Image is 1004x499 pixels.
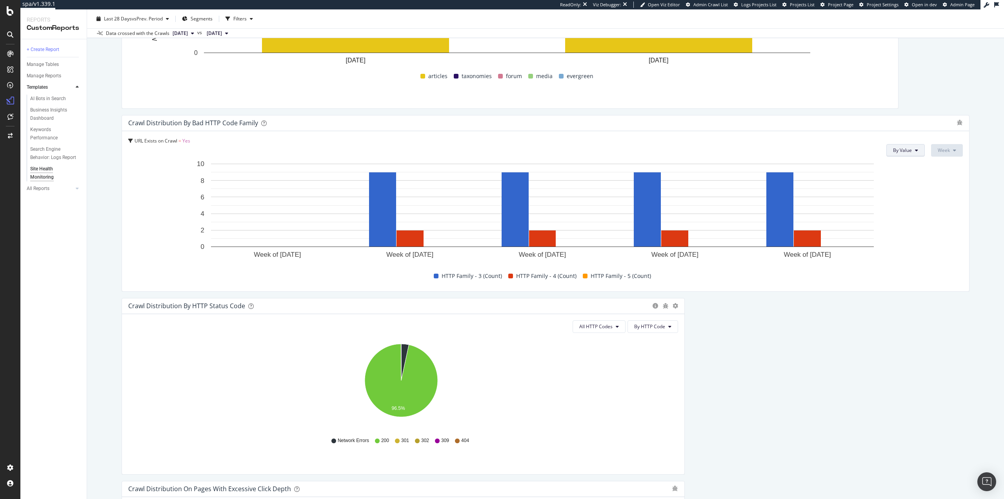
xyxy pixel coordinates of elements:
text: 2.5K [185,33,198,39]
span: 301 [401,437,409,444]
span: Network Errors [338,437,369,444]
span: Admin Page [950,2,975,7]
div: CustomReports [27,24,80,33]
div: Reports [27,16,80,24]
button: All HTTP Codes [573,320,626,333]
div: Open Intercom Messenger [977,472,996,491]
div: bug [672,486,678,491]
text: 96.5% [392,406,405,411]
span: Segments [191,15,213,22]
a: Open in dev [904,2,937,8]
div: Data crossed with the Crawls [106,30,169,37]
a: Project Page [820,2,853,8]
span: Project Page [828,2,853,7]
a: Business Insights Dashboard [30,106,81,122]
div: Search Engine Behavior: Logs Report [30,145,76,162]
text: 10 [197,160,204,168]
span: URL Exists on Crawl [135,137,177,144]
span: Project Settings [867,2,899,7]
svg: A chart. [128,339,674,430]
span: Open Viz Editor [648,2,680,7]
a: Project Settings [859,2,899,8]
div: Crawl Distribution by HTTP Status Code [128,302,245,310]
span: Last 28 Days [104,15,132,22]
a: Open Viz Editor [640,2,680,8]
div: Manage Reports [27,72,61,80]
a: Logs Projects List [734,2,777,8]
text: [DATE] [346,57,366,63]
a: Projects List [782,2,815,8]
span: 404 [461,437,469,444]
text: 2 [201,227,204,234]
span: 200 [381,437,389,444]
a: Site Health Monitoring [30,165,81,181]
div: Business Insights Dashboard [30,106,75,122]
text: Week of [DATE] [784,251,831,258]
span: media [536,71,553,81]
span: 309 [441,437,449,444]
button: Week [931,144,963,157]
span: Yes [182,137,190,144]
div: circle-info [652,303,658,309]
text: Week of [DATE] [651,251,698,258]
div: ReadOnly: [560,2,581,8]
div: gear [673,303,678,309]
span: Logs Projects List [741,2,777,7]
button: By Value [886,144,925,157]
a: Manage Reports [27,72,81,80]
button: Last 28 DaysvsPrev. Period [93,13,172,25]
div: Crawl Distribution by Bad HTTP Code Family [128,119,258,127]
div: + Create Report [27,46,59,54]
div: Site Health Monitoring [30,165,74,181]
text: 8 [201,177,204,184]
span: HTTP Family - 4 (Count) [516,271,577,281]
span: forum [506,71,522,81]
span: vs Prev. Period [132,15,163,22]
text: Week of [DATE] [254,251,301,258]
a: Search Engine Behavior: Logs Report [30,145,81,162]
span: Projects List [790,2,815,7]
div: All Reports [27,185,49,193]
text: [DATE] [649,57,668,63]
span: Open in dev [912,2,937,7]
text: 0 [201,243,204,250]
div: AI Bots in Search [30,95,66,103]
a: Admin Crawl List [686,2,728,8]
span: By Value [893,147,912,154]
div: Crawl Distribution by HTTP Status CodegeargearAll HTTP CodesBy HTTP CodeA chart.Network Errors200... [122,298,685,475]
span: HTTP Family - 3 (Count) [442,271,502,281]
div: Crawl Distribution on Pages with Excessive Click Depth [128,485,291,493]
a: Manage Tables [27,60,81,69]
span: 302 [421,437,429,444]
a: AI Bots in Search [30,95,81,103]
text: 6 [201,194,204,201]
span: By HTTP Code [634,323,665,330]
text: 0 [194,49,198,56]
a: All Reports [27,185,73,193]
svg: A chart. [128,160,957,264]
span: HTTP Family - 5 (Count) [591,271,651,281]
div: Keywords Performance [30,126,74,142]
div: Viz Debugger: [593,2,621,8]
button: [DATE] [169,29,197,38]
button: Filters [222,13,256,25]
a: Admin Page [943,2,975,8]
span: 2025 Sep. 8th [207,30,222,37]
div: Filters [233,15,247,22]
span: = [178,137,181,144]
span: taxonomies [462,71,492,81]
span: vs [197,29,204,36]
button: [DATE] [204,29,231,38]
button: Segments [179,13,216,25]
div: bug [662,303,669,309]
text: Week of [DATE] [519,251,566,258]
div: Manage Tables [27,60,59,69]
button: By HTTP Code [627,320,678,333]
text: 4 [201,210,204,218]
span: All HTTP Codes [579,323,613,330]
span: Week [938,147,950,154]
span: evergreen [567,71,593,81]
a: Keywords Performance [30,126,81,142]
